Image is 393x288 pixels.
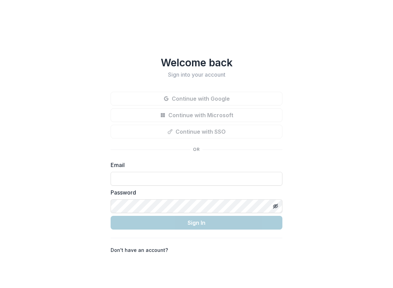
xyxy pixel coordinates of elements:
label: Email [111,161,278,169]
label: Password [111,188,278,197]
h2: Sign into your account [111,71,282,78]
button: Sign In [111,216,282,230]
button: Continue with Microsoft [111,108,282,122]
button: Toggle password visibility [270,201,281,212]
button: Continue with Google [111,92,282,106]
h1: Welcome back [111,56,282,69]
button: Continue with SSO [111,125,282,139]
p: Don't have an account? [111,246,168,254]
